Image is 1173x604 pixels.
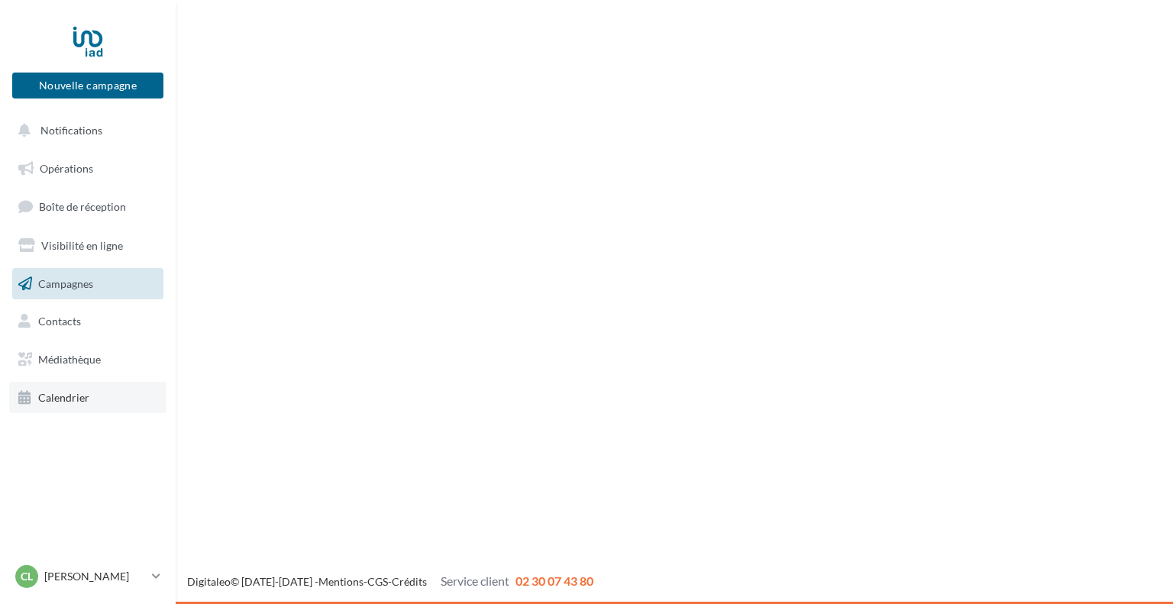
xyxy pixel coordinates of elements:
span: © [DATE]-[DATE] - - - [187,575,593,588]
span: Boîte de réception [39,200,126,213]
span: 02 30 07 43 80 [515,573,593,588]
span: Médiathèque [38,353,101,366]
button: Nouvelle campagne [12,73,163,99]
span: Contacts [38,315,81,328]
span: Cl [21,569,33,584]
a: Boîte de réception [9,190,166,223]
span: Calendrier [38,391,89,404]
span: Campagnes [38,276,93,289]
a: Cl [PERSON_NAME] [12,562,163,591]
a: Crédits [392,575,427,588]
span: Visibilité en ligne [41,239,123,252]
a: Médiathèque [9,344,166,376]
p: [PERSON_NAME] [44,569,146,584]
span: Notifications [40,124,102,137]
a: Campagnes [9,268,166,300]
a: Contacts [9,305,166,338]
a: Mentions [318,575,364,588]
a: Calendrier [9,382,166,414]
a: Digitaleo [187,575,231,588]
span: Service client [441,573,509,588]
a: CGS [367,575,388,588]
span: Opérations [40,162,93,175]
a: Opérations [9,153,166,185]
button: Notifications [9,115,160,147]
a: Visibilité en ligne [9,230,166,262]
